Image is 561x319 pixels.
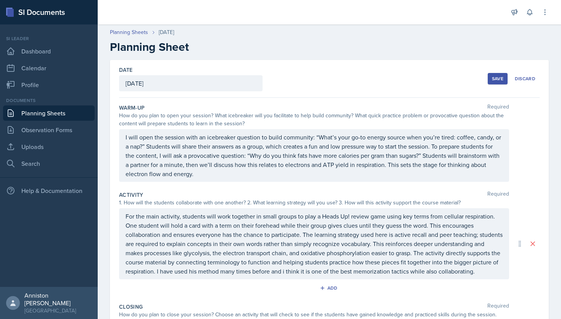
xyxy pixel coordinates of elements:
h2: Planning Sheet [110,40,549,54]
div: [DATE] [159,28,174,36]
div: Anniston [PERSON_NAME] [24,291,92,307]
label: Warm-Up [119,104,145,112]
div: Documents [3,97,95,104]
a: Uploads [3,139,95,154]
span: Required [487,191,509,199]
a: Search [3,156,95,171]
div: Si leader [3,35,95,42]
div: 1. How will the students collaborate with one another? 2. What learning strategy will you use? 3.... [119,199,509,207]
a: Calendar [3,60,95,76]
a: Observation Forms [3,122,95,138]
p: For the main activity, students will work together in small groups to play a Heads Up! review gam... [126,212,503,276]
span: Required [487,104,509,112]
div: [GEOGRAPHIC_DATA] [24,307,92,314]
div: How do you plan to open your session? What icebreaker will you facilitate to help build community... [119,112,509,128]
button: Add [317,282,342,294]
div: Discard [515,76,535,82]
div: How do you plan to close your session? Choose an activity that will check to see if the students ... [119,311,509,319]
a: Planning Sheets [110,28,148,36]
a: Planning Sheets [3,105,95,121]
a: Profile [3,77,95,92]
p: I will open the session with an icebreaker question to build community: “What’s your go-to energy... [126,133,503,178]
label: Activity [119,191,143,199]
span: Required [487,303,509,311]
label: Closing [119,303,143,311]
div: Save [492,76,503,82]
label: Date [119,66,132,74]
div: Add [321,285,338,291]
button: Save [488,73,508,84]
button: Discard [511,73,540,84]
a: Dashboard [3,44,95,59]
div: Help & Documentation [3,183,95,198]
